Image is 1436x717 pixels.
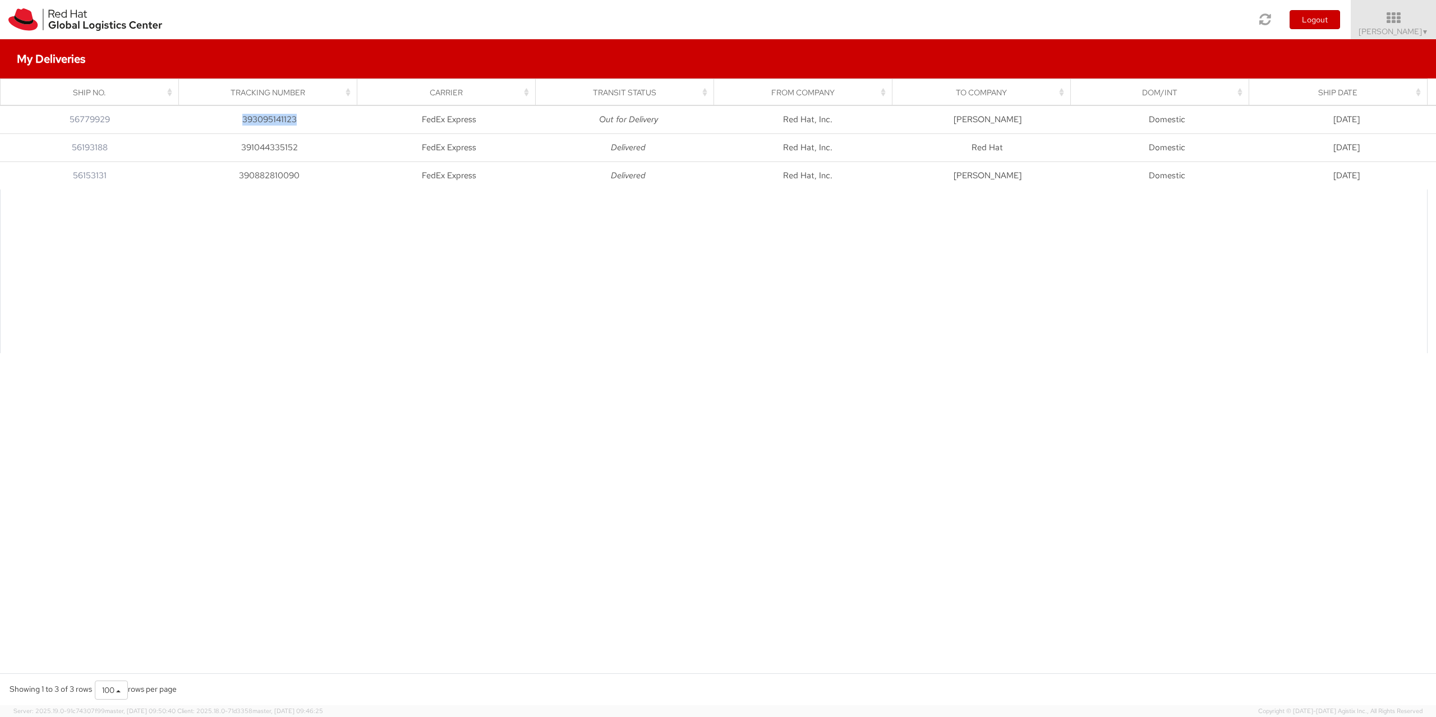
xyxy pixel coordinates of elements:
td: Domestic [1077,105,1256,133]
td: Domestic [1077,133,1256,161]
td: [DATE] [1256,105,1436,133]
span: [PERSON_NAME] [1359,26,1429,36]
td: Red Hat, Inc. [718,161,897,189]
i: Delivered [611,142,646,153]
span: Server: 2025.19.0-91c74307f99 [13,707,176,715]
div: From Company [724,87,889,98]
td: FedEx Express [359,161,538,189]
div: Ship Date [1259,87,1424,98]
h4: My Deliveries [17,53,85,65]
td: [DATE] [1256,133,1436,161]
div: Carrier [367,87,532,98]
td: [PERSON_NAME] [897,105,1077,133]
div: Transit Status [546,87,711,98]
span: ▼ [1422,27,1429,36]
td: Red Hat, Inc. [718,105,897,133]
td: [DATE] [1256,161,1436,189]
div: rows per page [95,681,177,700]
a: 56153131 [73,170,107,181]
div: Dom/Int [1081,87,1246,98]
td: Red Hat [897,133,1077,161]
a: 56779929 [70,114,110,125]
div: To Company [903,87,1067,98]
td: FedEx Express [359,105,538,133]
i: Delivered [611,170,646,181]
span: 100 [102,685,114,695]
div: Ship No. [11,87,176,98]
span: master, [DATE] 09:50:40 [105,707,176,715]
td: [PERSON_NAME] [897,161,1077,189]
button: Logout [1290,10,1340,29]
img: rh-logistics-00dfa346123c4ec078e1.svg [8,8,162,31]
td: FedEx Express [359,133,538,161]
i: Out for Delivery [599,114,658,125]
div: Tracking Number [189,87,354,98]
td: 390882810090 [179,161,359,189]
span: Copyright © [DATE]-[DATE] Agistix Inc., All Rights Reserved [1258,707,1423,716]
button: 100 [95,681,128,700]
td: Red Hat, Inc. [718,133,897,161]
td: 393095141123 [179,105,359,133]
span: Client: 2025.18.0-71d3358 [177,707,323,715]
a: 56193188 [72,142,108,153]
span: Showing 1 to 3 of 3 rows [10,684,92,694]
td: Domestic [1077,161,1256,189]
span: master, [DATE] 09:46:25 [252,707,323,715]
td: 391044335152 [179,133,359,161]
